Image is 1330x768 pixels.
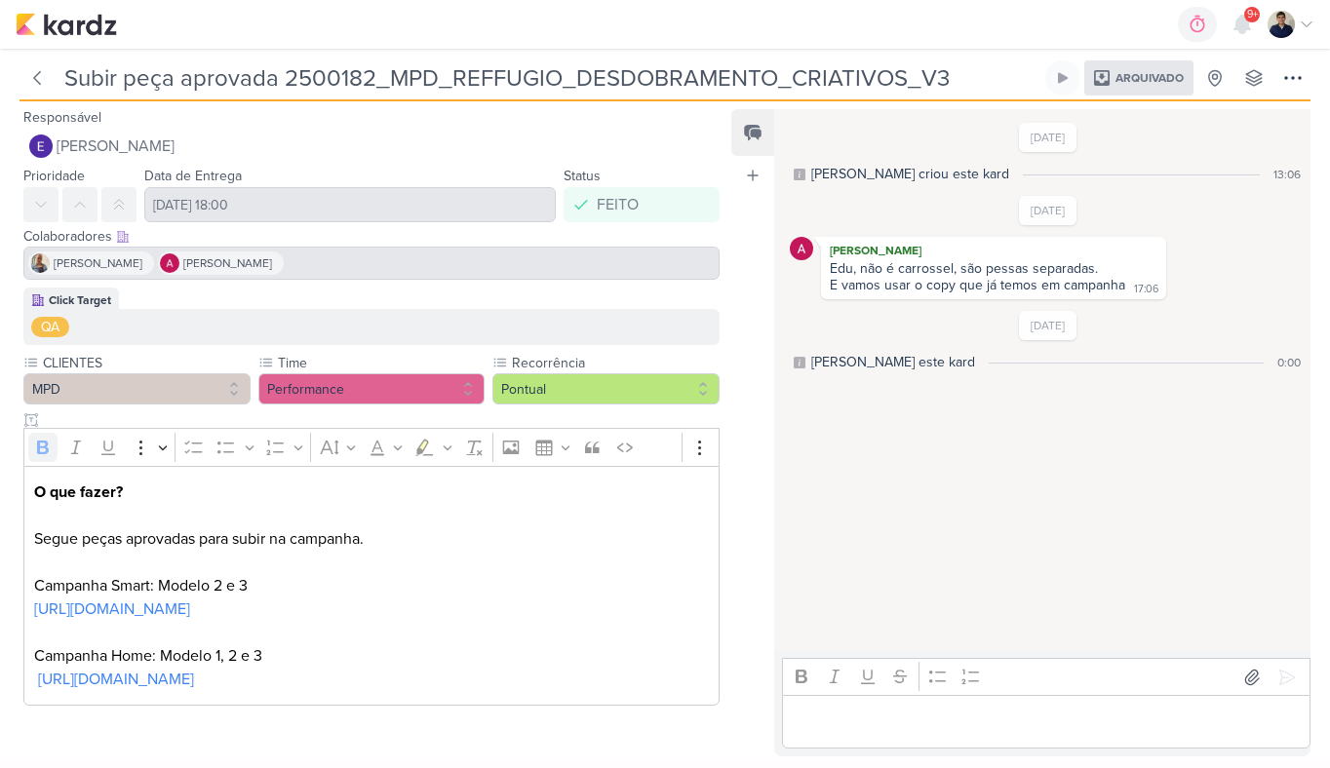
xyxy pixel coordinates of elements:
img: Iara Santos [30,253,50,273]
div: 0:00 [1277,354,1301,371]
div: [PERSON_NAME] este kard [811,352,975,372]
span: [PERSON_NAME] [57,134,175,158]
div: Editor toolbar [23,428,720,466]
div: [PERSON_NAME] criou este kard [811,164,1009,184]
button: FEITO [564,187,720,222]
img: Alessandra Gomes [160,253,179,273]
div: [PERSON_NAME] [825,241,1162,260]
label: Status [564,168,601,184]
div: Colaboradores [23,226,720,247]
div: E vamos usar o copy que já temos em campanha [830,277,1125,293]
span: [PERSON_NAME] [54,254,142,272]
div: Click Target [49,291,111,309]
button: MPD [23,373,251,404]
label: CLIENTES [41,353,251,373]
a: [URL][DOMAIN_NAME] [34,599,190,619]
span: Arquivado [1115,72,1184,84]
img: Alessandra Gomes [790,237,813,260]
label: Time [276,353,486,373]
div: Editor toolbar [782,658,1310,696]
strong: O que fazer? [34,482,123,502]
div: 17:06 [1134,282,1158,297]
input: Select a date [144,187,556,222]
span: [PERSON_NAME] [183,254,272,272]
img: kardz.app [16,13,117,36]
label: Prioridade [23,168,85,184]
div: Editor editing area: main [23,466,720,707]
button: Performance [258,373,486,404]
label: Recorrência [510,353,720,373]
div: Edu, não é carrossel, são pessas separadas. [830,260,1157,277]
a: [URL][DOMAIN_NAME] [38,670,194,689]
button: [PERSON_NAME] [23,129,720,164]
input: Kard Sem Título [59,60,1041,96]
div: Arquivado [1084,60,1193,96]
button: Pontual [492,373,720,404]
img: Levy Pessoa [1268,11,1295,38]
div: Ligar relógio [1055,70,1071,86]
div: Editor editing area: main [782,695,1310,749]
label: Responsável [23,109,101,126]
img: Eduardo Quaresma [29,134,53,158]
label: Data de Entrega [144,168,242,184]
p: Segue peças aprovadas para subir na campanha. Campanha Smart: Modelo 2 e 3 [34,480,710,621]
span: 9+ [1247,7,1258,22]
div: 13:06 [1273,166,1301,183]
div: QA [41,317,59,337]
div: FEITO [597,193,639,216]
p: Campanha Home: Modelo 1, 2 e 3 [34,621,710,691]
